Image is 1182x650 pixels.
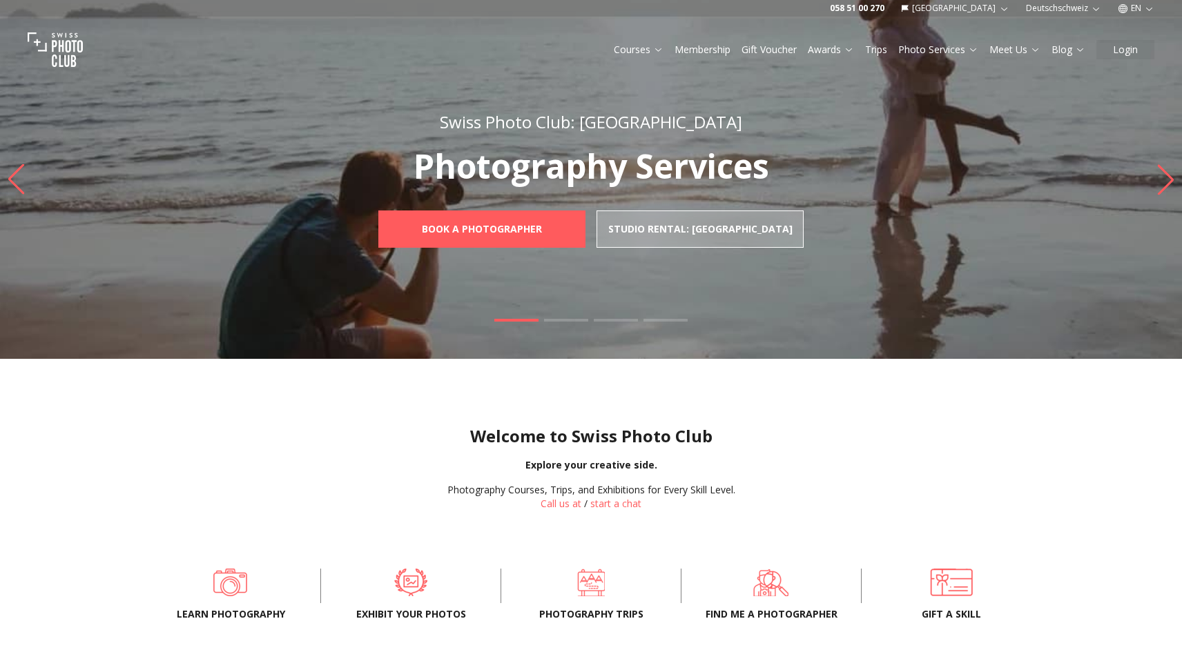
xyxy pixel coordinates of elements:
[614,43,663,57] a: Courses
[704,569,839,596] a: Find me a photographer
[893,40,984,59] button: Photo Services
[608,40,669,59] button: Courses
[1046,40,1091,59] button: Blog
[884,569,1019,596] a: Gift a skill
[808,43,854,57] a: Awards
[742,43,797,57] a: Gift Voucher
[28,22,83,77] img: Swiss photo club
[343,569,478,596] a: Exhibit your photos
[447,483,735,511] div: /
[830,3,884,14] a: 058 51 00 270
[898,43,978,57] a: Photo Services
[422,222,542,236] b: Book a photographer
[704,607,839,621] span: Find me a photographer
[736,40,802,59] button: Gift Voucher
[865,43,887,57] a: Trips
[163,569,298,596] a: Learn Photography
[343,607,478,621] span: Exhibit your photos
[440,110,742,133] span: Swiss Photo Club: [GEOGRAPHIC_DATA]
[1096,40,1154,59] button: Login
[447,483,735,497] div: Photography Courses, Trips, and Exhibitions for Every Skill Level.
[989,43,1040,57] a: Meet Us
[348,150,834,183] p: Photography Services
[590,497,641,511] button: start a chat
[541,497,581,510] a: Call us at
[597,210,804,248] a: Studio Rental: [GEOGRAPHIC_DATA]
[884,607,1019,621] span: Gift a skill
[523,569,659,596] a: Photography trips
[984,40,1046,59] button: Meet Us
[378,210,585,248] a: Book a photographer
[11,425,1171,447] h1: Welcome to Swiss Photo Club
[675,43,730,57] a: Membership
[608,222,793,236] b: Studio Rental: [GEOGRAPHIC_DATA]
[860,40,893,59] button: Trips
[669,40,736,59] button: Membership
[11,458,1171,472] div: Explore your creative side.
[1052,43,1085,57] a: Blog
[523,607,659,621] span: Photography trips
[163,607,298,621] span: Learn Photography
[802,40,860,59] button: Awards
